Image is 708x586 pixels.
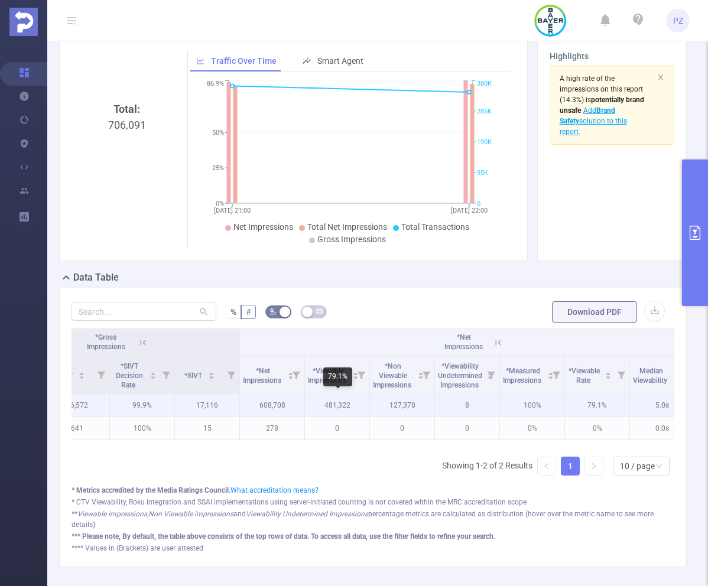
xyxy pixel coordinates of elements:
[305,394,369,416] p: 481,322
[72,509,674,530] div: ** , and percentage metrics are calculated as distribution (hover over the metric name to see mor...
[79,375,85,378] i: icon: caret-down
[233,222,293,232] span: Net Impressions
[584,457,603,476] li: Next Page
[673,370,680,377] div: Sort
[323,367,352,386] div: 79.1%
[73,271,119,285] h2: Data Table
[269,308,277,315] i: icon: bg-colors
[477,80,492,88] tspan: 380K
[401,222,469,232] span: Total Transactions
[560,96,644,115] b: potentially brand unsafe
[503,367,543,385] span: *Measured Impressions
[630,417,694,439] p: 0.0 s
[370,394,434,416] p: 127,378
[211,56,277,66] span: Traffic Over Time
[605,375,612,378] i: icon: caret-down
[79,370,85,374] i: icon: caret-up
[560,96,644,115] span: is
[316,308,323,315] i: icon: table
[72,497,674,507] div: * CTV Viewability, Roku integration and SSAI implementations using server-initiated counting is n...
[110,417,174,439] p: 100%
[77,510,147,518] i: Viewable impressions
[45,417,109,439] p: 641
[630,394,694,416] p: 5.0 s
[212,164,224,172] tspan: 25%
[76,101,178,299] div: 706,091
[72,302,216,321] input: Search...
[444,333,483,351] span: *Net Impressions
[175,417,239,439] p: 15
[223,356,239,393] i: Filter menu
[110,394,174,416] p: 99.9%
[370,417,434,439] p: 0
[477,108,492,115] tspan: 285K
[657,71,664,84] button: icon: close
[590,463,597,470] i: icon: right
[451,207,488,214] tspan: [DATE] 22:00
[207,80,224,88] tspan: 86.9%
[45,394,109,416] p: 26,572
[113,103,140,115] b: Total:
[212,129,224,136] tspan: 50%
[9,8,38,36] img: Protected Media
[655,463,662,471] i: icon: down
[548,356,564,393] i: Filter menu
[184,372,204,380] span: *SIVT
[148,510,233,518] i: Non Viewable impressions
[500,394,564,416] p: 100%
[561,457,579,475] a: 1
[196,57,204,65] i: icon: line-chart
[72,531,674,542] div: *** Please note, By default, the table above consists of the top rows of data. To access all data...
[435,394,499,416] p: 8
[673,375,680,378] i: icon: caret-down
[435,417,499,439] p: 0
[317,235,386,244] span: Gross Impressions
[72,486,230,494] b: * Metrics accredited by the Media Ratings Council.
[633,367,669,385] span: Median Viewability
[560,74,644,136] span: (14.3%)
[477,200,480,207] tspan: 0
[657,74,664,81] i: icon: close
[620,457,655,475] div: 10 / page
[373,362,413,389] span: *Non Viewable Impressions
[442,457,532,476] li: Showing 1-2 of 2 Results
[150,370,157,377] div: Sort
[560,74,643,93] span: A high rate of the impressions on this report
[565,417,629,439] p: 0%
[613,356,629,393] i: Filter menu
[150,370,157,374] i: icon: caret-up
[54,372,74,380] span: *GIVT
[605,370,612,374] i: icon: caret-up
[673,370,680,374] i: icon: caret-up
[216,200,224,207] tspan: 0%
[175,394,239,416] p: 17,116
[317,56,363,66] span: Smart Agent
[605,370,612,377] div: Sort
[240,417,304,439] p: 278
[500,417,564,439] p: 0%
[569,367,600,385] span: *Viewable Rate
[565,394,629,416] p: 79.1%
[87,333,125,351] span: *Gross Impressions
[246,510,368,518] i: Viewability Undetermined Impressions
[561,457,580,476] li: 1
[240,394,304,416] p: 608,708
[353,356,369,393] i: Filter menu
[93,356,109,393] i: Filter menu
[243,367,283,385] span: *Net Impressions
[288,356,304,393] i: Filter menu
[417,370,424,377] div: Sort
[305,417,369,439] p: 0
[208,370,215,374] i: icon: caret-up
[246,307,251,317] span: #
[72,543,674,554] div: **** Values in (Brackets) are user attested
[208,375,215,378] i: icon: caret-down
[673,9,683,32] span: PZ
[418,356,434,393] i: Filter menu
[550,50,675,63] h3: Highlights
[552,301,637,323] button: Download PDF
[483,356,499,393] i: Filter menu
[547,370,554,377] div: Sort
[150,375,157,378] i: icon: caret-down
[560,106,627,136] span: Add solution to this report.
